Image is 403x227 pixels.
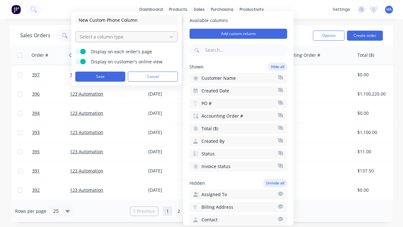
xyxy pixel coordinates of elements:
span: Available columns [190,17,287,24]
div: Customer Name [69,52,104,58]
span: Billing Address [201,204,233,210]
div: $0.00 [357,72,394,78]
span: Assigned To [201,191,227,198]
span: Contact [201,217,218,223]
input: Enter column name... [75,15,178,25]
ul: Pagination [128,207,275,216]
button: Unhide all [263,179,287,187]
button: Contact [190,215,287,225]
a: 392 [32,181,70,200]
div: Accounting Order # [279,52,320,58]
img: Factory [11,5,21,14]
div: [DATE] [148,187,195,193]
span: Customer Name [201,75,236,81]
span: Status [201,151,215,157]
span: 396 [32,91,40,97]
a: 123 Automation [70,168,103,174]
button: Assigned To [190,189,287,200]
a: 123 Automation [70,148,103,154]
div: settings [330,5,353,14]
span: Created Date [201,88,229,94]
span: Shown [190,64,204,70]
div: [DATE] [148,110,195,116]
a: Page 2 [174,207,184,216]
span: 392 [32,187,40,193]
button: Add custom column [190,29,287,39]
a: 391 [32,161,70,180]
button: Created Date [190,86,287,96]
span: HA [386,7,392,12]
div: $11.00 [357,148,394,155]
button: PO # [190,98,287,108]
span: 397 [32,72,40,78]
div: [DATE] [148,148,195,155]
span: Previous [137,208,155,214]
div: [DATE] [148,129,195,136]
span: 393 [32,129,40,136]
span: Invoice status [201,163,230,170]
div: $1,100.00 [357,129,394,136]
span: 391 [32,168,40,174]
span: Total ($) [201,125,218,132]
div: sales [190,5,208,14]
a: 390 [32,200,70,219]
a: dashboard [136,5,166,14]
div: $0.00 [357,187,394,193]
div: [DATE] [148,91,195,97]
span: PO # [201,100,212,107]
span: Accounting Order # [201,113,243,119]
a: 123 Automation [70,187,103,193]
span: Display on customer's online view [91,59,170,65]
a: 393 [32,123,70,142]
span: 395 [32,148,40,155]
a: 397 [32,65,70,84]
div: $137.50 [357,168,394,174]
div: purchasing [208,5,236,14]
div: Total ($) [357,52,374,58]
button: Save [75,72,125,82]
div: $0.00 [357,110,394,116]
button: Created By [190,136,287,146]
input: Search... [204,44,287,56]
div: [DATE] [148,168,195,174]
a: 123 Automation [70,110,103,116]
a: 123 Automation [70,72,103,78]
a: Previous page [130,208,158,214]
button: Accounting Order # [190,111,287,121]
span: Hidden [190,180,205,186]
button: Options [313,31,344,41]
button: Customer Name [190,73,287,83]
button: Invoice status [190,161,287,172]
h1: Sales Orders [20,32,50,38]
button: Total ($) [190,124,287,134]
button: Status [190,149,287,159]
div: Order # [31,52,48,58]
a: 395 [32,142,70,161]
button: Billing Address [190,202,287,212]
button: Hide all [268,63,287,71]
button: Create order [347,31,383,41]
span: Created By [201,138,224,144]
a: 396 [32,84,70,103]
span: Rows per page [15,208,46,214]
div: products [166,5,190,14]
button: Cancel [128,72,178,82]
div: $1,100,220.00 [357,91,394,97]
div: productivity [236,5,267,14]
a: Page 1 is your current page [163,207,172,216]
a: 394 [32,104,70,123]
span: 394 [32,110,40,116]
span: Display on each order's page [91,49,170,55]
a: 123 Automation [70,129,103,135]
a: 123 Automation [70,91,103,97]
